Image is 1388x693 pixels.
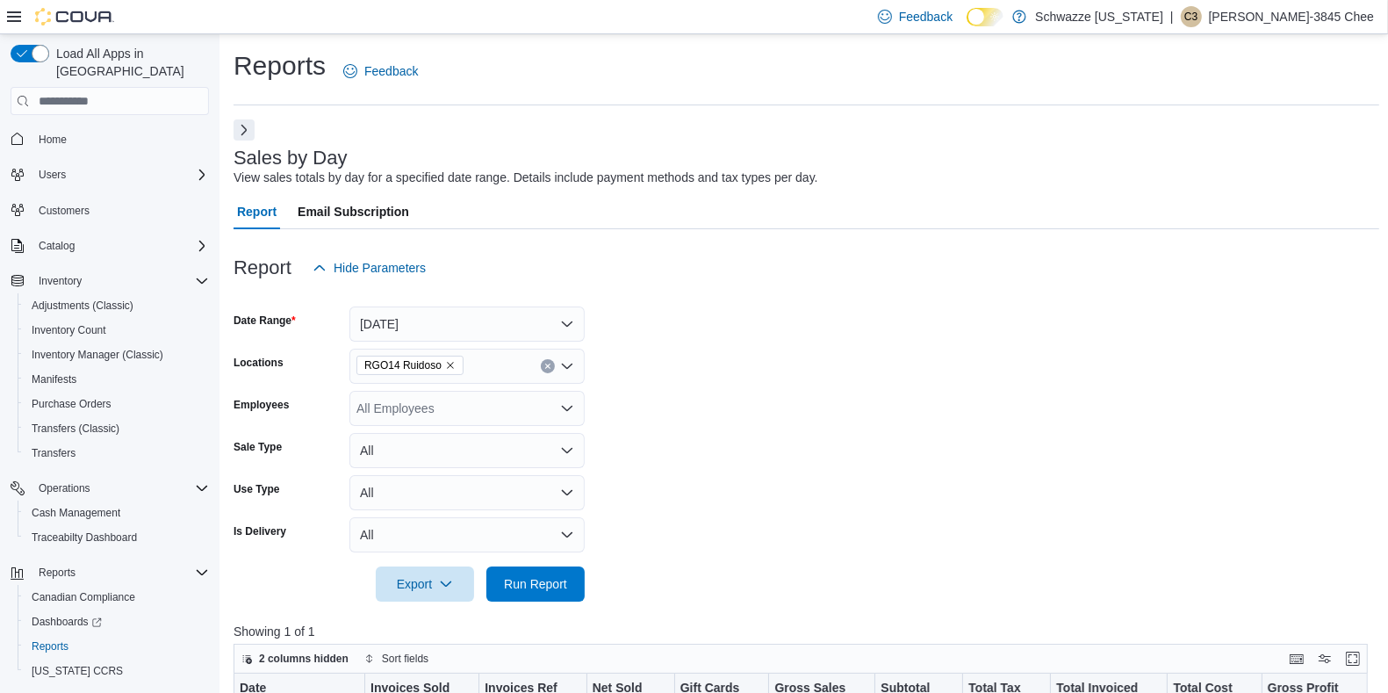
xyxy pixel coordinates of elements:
[18,501,216,525] button: Cash Management
[356,356,464,375] span: RGO14 Ruidoso
[18,585,216,610] button: Canadian Compliance
[25,393,119,415] a: Purchase Orders
[39,481,90,495] span: Operations
[259,652,349,666] span: 2 columns hidden
[18,659,216,683] button: [US_STATE] CCRS
[25,320,209,341] span: Inventory Count
[32,639,68,653] span: Reports
[25,661,130,682] a: [US_STATE] CCRS
[25,320,113,341] a: Inventory Count
[234,48,326,83] h1: Reports
[1035,6,1163,27] p: Schwazze [US_STATE]
[306,250,433,285] button: Hide Parameters
[25,502,127,523] a: Cash Management
[967,26,967,27] span: Dark Mode
[18,367,216,392] button: Manifests
[234,398,289,412] label: Employees
[32,348,163,362] span: Inventory Manager (Classic)
[18,343,216,367] button: Inventory Manager (Classic)
[18,392,216,416] button: Purchase Orders
[18,525,216,550] button: Traceabilty Dashboard
[234,524,286,538] label: Is Delivery
[364,62,418,80] span: Feedback
[25,344,209,365] span: Inventory Manager (Classic)
[32,478,209,499] span: Operations
[4,269,216,293] button: Inventory
[1286,648,1307,669] button: Keyboard shortcuts
[49,45,209,80] span: Load All Apps in [GEOGRAPHIC_DATA]
[18,416,216,441] button: Transfers (Classic)
[39,204,90,218] span: Customers
[25,611,109,632] a: Dashboards
[349,433,585,468] button: All
[25,418,209,439] span: Transfers (Classic)
[25,636,209,657] span: Reports
[32,235,82,256] button: Catalog
[357,648,435,669] button: Sort fields
[18,318,216,343] button: Inventory Count
[298,194,409,229] span: Email Subscription
[4,162,216,187] button: Users
[32,506,120,520] span: Cash Management
[39,168,66,182] span: Users
[25,527,209,548] span: Traceabilty Dashboard
[25,393,209,415] span: Purchase Orders
[32,590,135,604] span: Canadian Compliance
[4,126,216,151] button: Home
[4,234,216,258] button: Catalog
[25,443,83,464] a: Transfers
[39,133,67,147] span: Home
[234,648,356,669] button: 2 columns hidden
[234,169,818,187] div: View sales totals by day for a specified date range. Details include payment methods and tax type...
[25,611,209,632] span: Dashboards
[967,8,1003,26] input: Dark Mode
[386,567,464,602] span: Export
[234,257,291,278] h3: Report
[32,478,97,499] button: Operations
[234,356,284,370] label: Locations
[445,360,456,371] button: Remove RGO14 Ruidoso from selection in this group
[25,443,209,464] span: Transfers
[32,562,83,583] button: Reports
[334,259,426,277] span: Hide Parameters
[18,441,216,466] button: Transfers
[32,235,209,256] span: Catalog
[4,476,216,501] button: Operations
[25,661,209,682] span: Washington CCRS
[25,418,126,439] a: Transfers (Classic)
[237,194,277,229] span: Report
[541,359,555,373] button: Clear input
[382,652,428,666] span: Sort fields
[1342,648,1363,669] button: Enter fullscreen
[32,446,76,460] span: Transfers
[39,239,75,253] span: Catalog
[32,164,73,185] button: Users
[32,397,111,411] span: Purchase Orders
[234,148,348,169] h3: Sales by Day
[25,295,140,316] a: Adjustments (Classic)
[234,440,282,454] label: Sale Type
[25,587,209,608] span: Canadian Compliance
[32,323,106,337] span: Inventory Count
[25,369,83,390] a: Manifests
[1181,6,1202,27] div: Candra-3845 Chee
[32,422,119,436] span: Transfers (Classic)
[32,299,133,313] span: Adjustments (Classic)
[25,295,209,316] span: Adjustments (Classic)
[560,401,574,415] button: Open list of options
[486,567,585,602] button: Run Report
[25,527,144,548] a: Traceabilty Dashboard
[18,610,216,634] a: Dashboards
[504,575,567,593] span: Run Report
[35,8,114,25] img: Cova
[32,271,209,292] span: Inventory
[1184,6,1197,27] span: C3
[32,200,97,221] a: Customers
[32,271,89,292] button: Inventory
[25,636,76,657] a: Reports
[25,502,209,523] span: Cash Management
[32,531,137,545] span: Traceabilty Dashboard
[1170,6,1174,27] p: |
[18,293,216,318] button: Adjustments (Classic)
[25,369,209,390] span: Manifests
